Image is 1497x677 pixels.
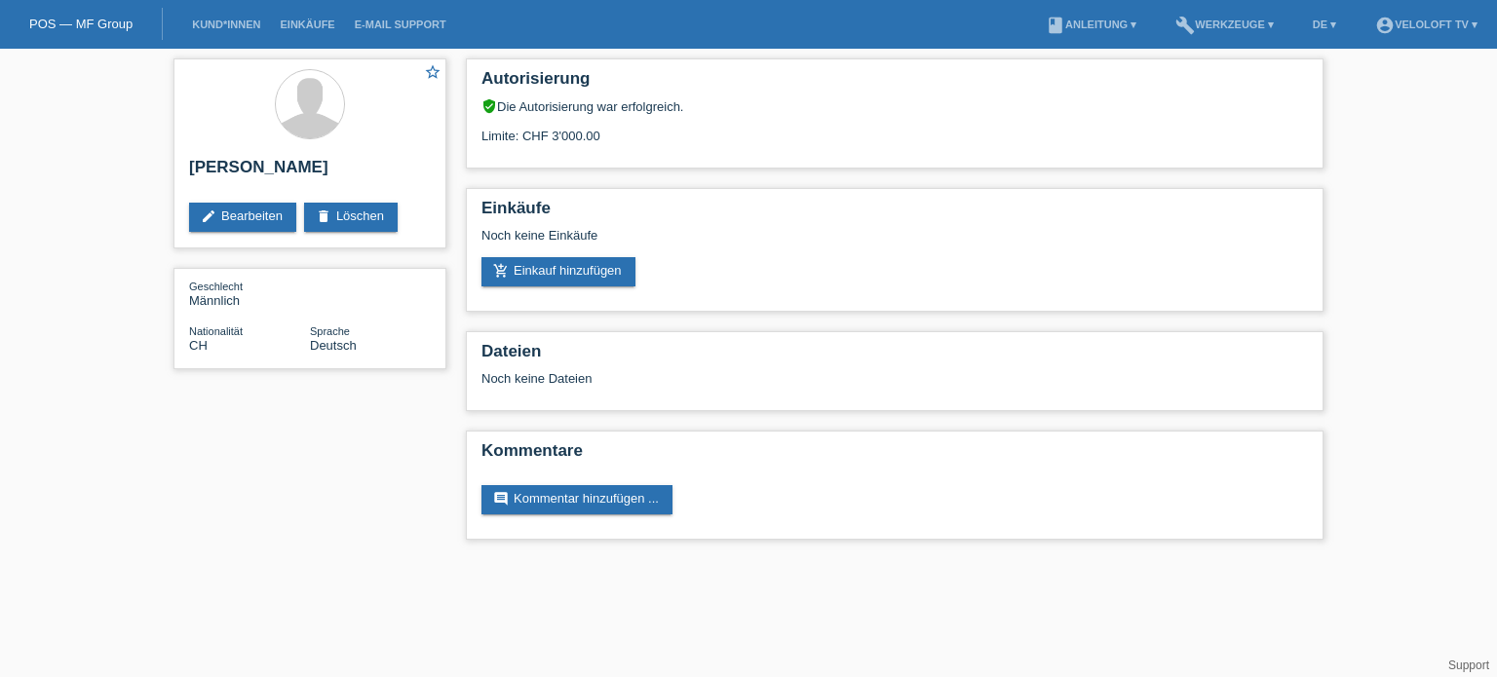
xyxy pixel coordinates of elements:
h2: Autorisierung [481,69,1308,98]
a: DE ▾ [1303,19,1346,30]
h2: Kommentare [481,441,1308,470]
span: Schweiz [189,338,208,353]
i: book [1046,16,1065,35]
span: Sprache [310,325,350,337]
a: POS — MF Group [29,17,133,31]
i: add_shopping_cart [493,263,509,279]
i: account_circle [1375,16,1395,35]
a: Kund*innen [182,19,270,30]
a: commentKommentar hinzufügen ... [481,485,672,514]
a: account_circleVeloLoft TV ▾ [1365,19,1487,30]
a: bookAnleitung ▾ [1036,19,1146,30]
a: Einkäufe [270,19,344,30]
i: verified_user [481,98,497,114]
a: add_shopping_cartEinkauf hinzufügen [481,257,635,286]
i: delete [316,208,331,224]
a: Support [1448,658,1489,672]
h2: Einkäufe [481,199,1308,228]
div: Noch keine Dateien [481,371,1077,386]
span: Geschlecht [189,281,243,292]
div: Noch keine Einkäufe [481,228,1308,257]
div: Männlich [189,279,310,308]
a: deleteLöschen [304,203,398,232]
span: Deutsch [310,338,357,353]
i: edit [201,208,216,224]
h2: Dateien [481,342,1308,371]
a: star_border [424,63,441,84]
a: buildWerkzeuge ▾ [1166,19,1284,30]
a: editBearbeiten [189,203,296,232]
div: Die Autorisierung war erfolgreich. [481,98,1308,114]
span: Nationalität [189,325,243,337]
i: star_border [424,63,441,81]
i: comment [493,491,509,507]
i: build [1175,16,1195,35]
h2: [PERSON_NAME] [189,158,431,187]
div: Limite: CHF 3'000.00 [481,114,1308,143]
a: E-Mail Support [345,19,456,30]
